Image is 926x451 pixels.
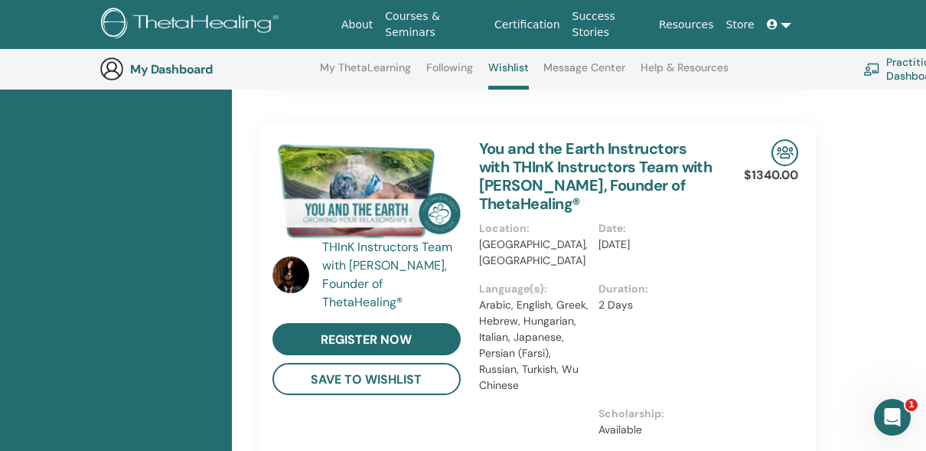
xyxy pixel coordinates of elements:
[566,2,654,47] a: Success Stories
[598,281,709,297] p: Duration :
[272,257,309,293] img: default.jpg
[641,61,729,86] a: Help & Resources
[130,62,283,77] h3: My Dashboard
[771,139,798,166] img: In-Person Seminar
[479,237,590,269] p: [GEOGRAPHIC_DATA], [GEOGRAPHIC_DATA]
[322,238,464,312] a: THInK Instructors Team with [PERSON_NAME], Founder of ThetaHealing®
[321,332,412,348] span: register now
[272,139,461,243] img: You and the Earth Instructors
[379,2,488,47] a: Courses & Seminars
[426,61,473,86] a: Following
[653,11,720,39] a: Resources
[479,297,590,394] p: Arabic, English, Greek, Hebrew, Hungarian, Italian, Japanese, Persian (Farsi), Russian, Turkish, ...
[863,63,880,75] img: chalkboard-teacher.svg
[99,57,124,81] img: generic-user-icon.jpg
[479,139,712,214] a: You and the Earth Instructors with THInK Instructors Team with [PERSON_NAME], Founder of ThetaHea...
[598,422,709,438] p: Available
[479,221,590,237] p: Location :
[598,237,709,253] p: [DATE]
[320,61,411,86] a: My ThetaLearning
[488,11,566,39] a: Certification
[101,8,284,42] img: logo.png
[272,363,461,395] button: save to wishlist
[744,166,798,185] p: $1340.00
[272,323,461,355] a: register now
[905,399,918,411] span: 1
[598,297,709,313] p: 2 Days
[720,11,761,39] a: Store
[479,281,590,297] p: Language(s) :
[543,61,625,86] a: Message Center
[335,11,379,39] a: About
[598,221,709,237] p: Date :
[488,61,529,90] a: Wishlist
[598,406,709,422] p: Scholarship :
[874,399,911,436] iframe: Intercom live chat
